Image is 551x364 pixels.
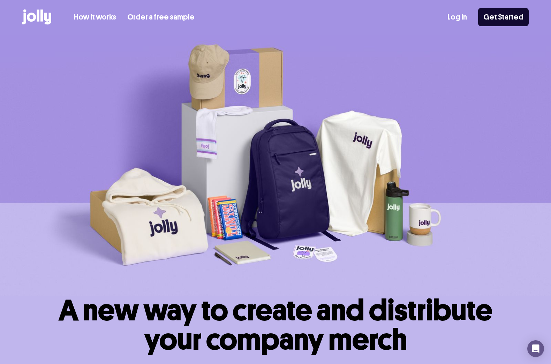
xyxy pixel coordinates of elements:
[478,8,529,26] a: Get Started
[447,12,467,23] a: Log In
[527,340,544,357] div: Open Intercom Messenger
[74,12,116,23] a: How it works
[127,12,195,23] a: Order a free sample
[59,296,492,354] h1: A new way to create and distribute your company merch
